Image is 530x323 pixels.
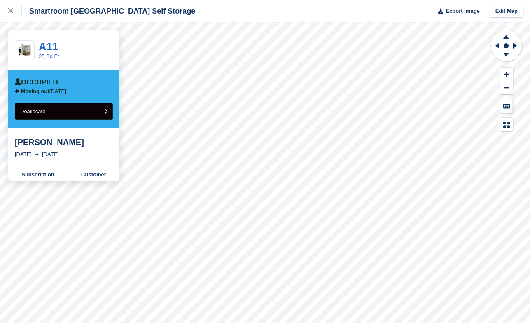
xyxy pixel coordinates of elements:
div: Occupied [15,78,58,87]
span: Deallocate [20,108,45,115]
div: Smartroom [GEOGRAPHIC_DATA] Self Storage [22,6,195,16]
img: 25-sqft-unit.jpg [15,43,34,58]
div: [DATE] [42,150,59,159]
button: Deallocate [15,103,113,120]
button: Map Legend [500,118,513,131]
button: Zoom In [500,68,513,81]
span: Moving out [21,88,49,94]
button: Export Image [433,5,480,18]
a: Subscription [8,168,68,181]
button: Zoom Out [500,81,513,95]
img: arrow-left-icn-90495f2de72eb5bd0bd1c3c35deca35cc13f817d75bef06ecd7c0b315636ce7e.svg [15,89,19,94]
p: [DATE] [21,88,66,95]
img: arrow-right-light-icn-cde0832a797a2874e46488d9cf13f60e5c3a73dbe684e267c42b8395dfbc2abf.svg [35,153,39,156]
a: Edit Map [490,5,523,18]
div: [DATE] [15,150,32,159]
a: 25 Sq Ft [39,53,59,59]
button: Keyboard Shortcuts [500,99,513,113]
div: [PERSON_NAME] [15,137,113,147]
a: Customer [68,168,119,181]
span: Export Image [446,7,479,15]
a: A11 [39,40,58,53]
